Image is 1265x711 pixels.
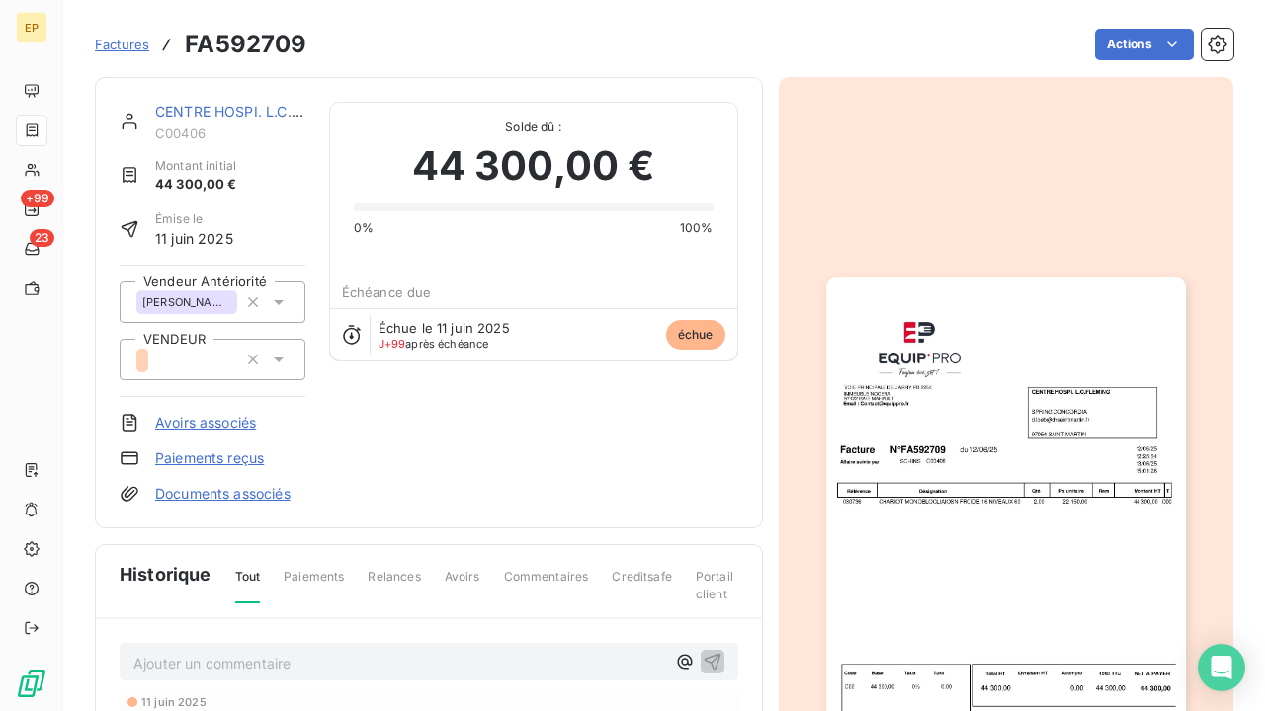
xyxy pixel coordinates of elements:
[412,136,655,196] span: 44 300,00 €
[95,35,149,54] a: Factures
[141,696,207,708] span: 11 juin 2025
[30,229,54,247] span: 23
[155,413,256,433] a: Avoirs associés
[142,296,231,308] span: [PERSON_NAME]
[445,568,480,601] span: Avoirs
[379,338,489,350] span: après échéance
[155,484,291,504] a: Documents associés
[379,320,510,336] span: Échue le 11 juin 2025
[16,12,47,43] div: EP
[1198,644,1245,691] div: Open Intercom Messenger
[612,568,672,601] span: Creditsafe
[284,568,344,601] span: Paiements
[155,448,264,468] a: Paiements reçus
[666,320,725,350] span: échue
[185,27,306,62] h3: FA592709
[504,568,589,601] span: Commentaires
[368,568,420,601] span: Relances
[16,668,47,699] img: Logo LeanPay
[1095,29,1194,60] button: Actions
[155,228,233,249] span: 11 juin 2025
[379,337,406,351] span: J+99
[354,118,714,136] span: Solde dû :
[680,219,714,237] span: 100%
[155,125,305,141] span: C00406
[155,210,233,228] span: Émise le
[354,219,374,237] span: 0%
[21,190,54,207] span: +99
[155,157,237,175] span: Montant initial
[155,103,407,119] a: CENTRE HOSPI. L.C.[PERSON_NAME]
[95,37,149,52] span: Factures
[155,175,237,195] span: 44 300,00 €
[696,568,738,619] span: Portail client
[120,561,211,588] span: Historique
[235,568,261,603] span: Tout
[342,284,432,300] span: Échéance due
